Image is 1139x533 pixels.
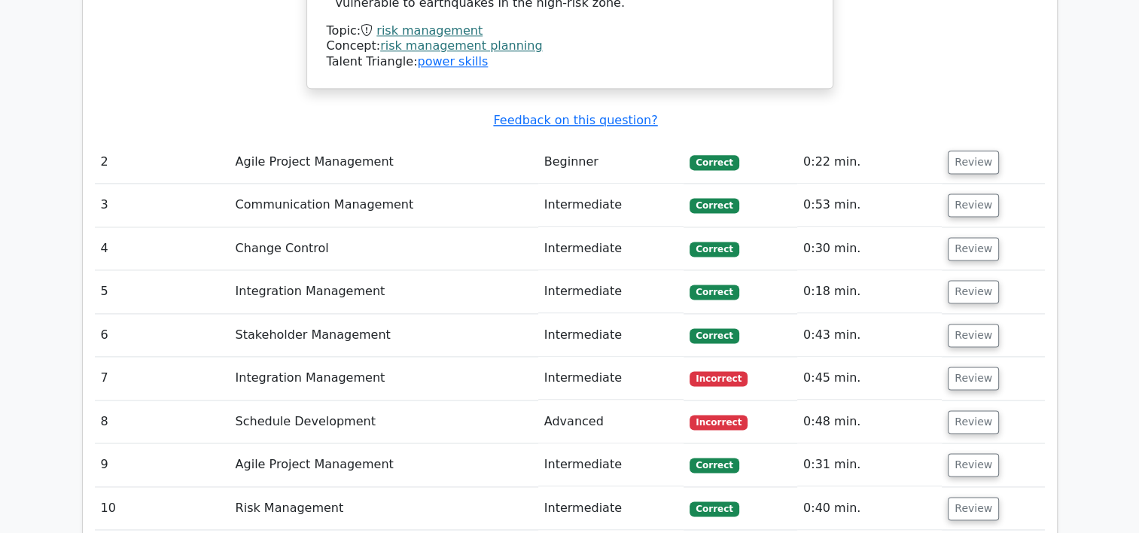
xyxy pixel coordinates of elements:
td: Intermediate [538,314,684,357]
td: 0:45 min. [797,357,942,400]
td: 0:48 min. [797,401,942,443]
button: Review [948,410,999,434]
td: 0:43 min. [797,314,942,357]
a: Feedback on this question? [493,113,657,127]
td: Integration Management [230,357,538,400]
td: Integration Management [230,270,538,313]
td: 0:18 min. [797,270,942,313]
span: Correct [690,285,739,300]
td: 9 [95,443,230,486]
td: Stakeholder Management [230,314,538,357]
td: 6 [95,314,230,357]
td: 4 [95,227,230,270]
td: Agile Project Management [230,141,538,184]
td: Schedule Development [230,401,538,443]
button: Review [948,367,999,390]
td: 0:30 min. [797,227,942,270]
span: Correct [690,501,739,516]
span: Correct [690,458,739,473]
button: Review [948,151,999,174]
td: Advanced [538,401,684,443]
button: Review [948,497,999,520]
span: Incorrect [690,371,748,386]
td: Intermediate [538,270,684,313]
div: Concept: [327,38,813,54]
td: 0:53 min. [797,184,942,227]
button: Review [948,280,999,303]
span: Correct [690,328,739,343]
a: risk management [376,23,483,38]
td: 3 [95,184,230,227]
td: 0:31 min. [797,443,942,486]
div: Talent Triangle: [327,23,813,70]
div: Topic: [327,23,813,39]
td: Intermediate [538,227,684,270]
td: Risk Management [230,487,538,530]
td: Intermediate [538,184,684,227]
td: 0:40 min. [797,487,942,530]
td: 5 [95,270,230,313]
td: 7 [95,357,230,400]
td: 0:22 min. [797,141,942,184]
span: Correct [690,155,739,170]
span: Correct [690,242,739,257]
td: 2 [95,141,230,184]
span: Incorrect [690,415,748,430]
button: Review [948,193,999,217]
a: risk management planning [380,38,542,53]
td: Beginner [538,141,684,184]
button: Review [948,324,999,347]
span: Correct [690,198,739,213]
button: Review [948,453,999,477]
td: 10 [95,487,230,530]
a: power skills [417,54,488,69]
td: Intermediate [538,487,684,530]
td: Intermediate [538,357,684,400]
td: Change Control [230,227,538,270]
td: Agile Project Management [230,443,538,486]
td: 8 [95,401,230,443]
td: Communication Management [230,184,538,227]
button: Review [948,237,999,260]
td: Intermediate [538,443,684,486]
